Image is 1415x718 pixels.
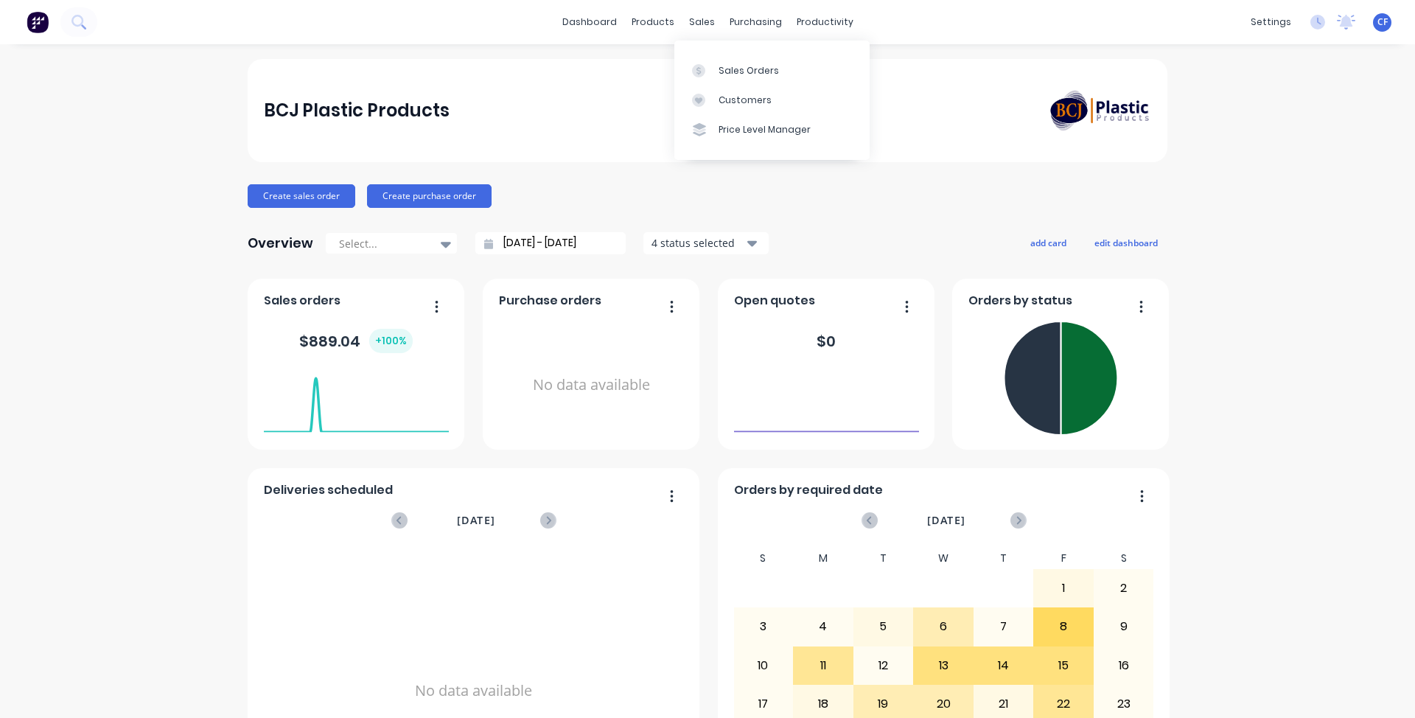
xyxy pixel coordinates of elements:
div: 10 [734,647,793,684]
div: 9 [1094,608,1153,645]
div: 12 [854,647,913,684]
div: No data available [499,316,684,455]
span: Deliveries scheduled [264,481,393,499]
button: Create sales order [248,184,355,208]
button: 4 status selected [643,232,769,254]
button: edit dashboard [1085,233,1167,252]
a: Sales Orders [674,55,870,85]
div: 2 [1094,570,1153,607]
div: Customers [719,94,772,107]
div: 16 [1094,647,1153,684]
div: sales [682,11,722,33]
span: Open quotes [734,292,815,310]
div: M [793,548,853,569]
button: add card [1021,233,1076,252]
div: settings [1243,11,1299,33]
div: + 100 % [369,329,413,353]
div: 4 status selected [651,235,744,251]
span: Orders by status [968,292,1072,310]
div: $ 0 [817,330,836,352]
div: Price Level Manager [719,123,811,136]
a: Price Level Manager [674,115,870,144]
button: Create purchase order [367,184,492,208]
div: T [853,548,914,569]
div: T [974,548,1034,569]
img: Factory [27,11,49,33]
div: 13 [914,647,973,684]
div: 8 [1034,608,1093,645]
a: Customers [674,86,870,115]
div: 1 [1034,570,1093,607]
div: F [1033,548,1094,569]
div: BCJ Plastic Products [264,96,450,125]
div: S [733,548,794,569]
a: dashboard [555,11,624,33]
div: 15 [1034,647,1093,684]
div: 4 [794,608,853,645]
div: Sales Orders [719,64,779,77]
div: 3 [734,608,793,645]
span: Sales orders [264,292,340,310]
div: 7 [974,608,1033,645]
div: products [624,11,682,33]
div: 5 [854,608,913,645]
span: [DATE] [457,512,495,529]
div: 11 [794,647,853,684]
div: S [1094,548,1154,569]
div: $ 889.04 [299,329,413,353]
span: [DATE] [927,512,965,529]
span: Purchase orders [499,292,601,310]
div: 14 [974,647,1033,684]
div: purchasing [722,11,789,33]
div: productivity [789,11,861,33]
div: Overview [248,229,313,258]
div: 6 [914,608,973,645]
div: W [913,548,974,569]
img: BCJ Plastic Products [1048,88,1151,132]
span: CF [1377,15,1388,29]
